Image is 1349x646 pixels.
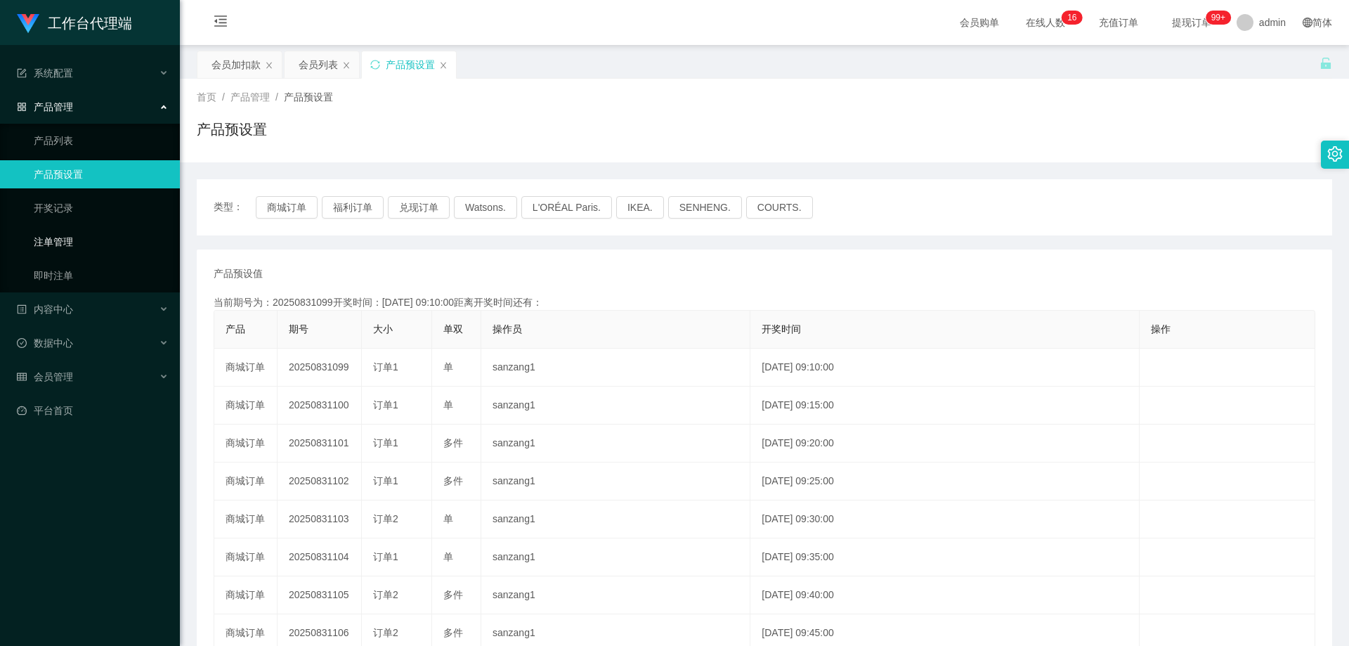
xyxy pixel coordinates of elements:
[750,387,1140,425] td: [DATE] 09:15:00
[17,304,73,315] span: 内容中心
[17,14,39,34] img: logo.9652507e.png
[481,463,750,500] td: sanzang1
[278,463,362,500] td: 20250831102
[17,371,73,382] span: 会员管理
[17,396,169,425] a: 图标: dashboard平台首页
[750,463,1140,500] td: [DATE] 09:25:00
[17,372,27,382] i: 图标: table
[17,102,27,112] i: 图标: appstore-o
[214,295,1315,310] div: 当前期号为：20250831099开奖时间：[DATE] 09:10:00距离开奖时间还有：
[34,127,169,155] a: 产品列表
[454,196,517,219] button: Watsons.
[481,387,750,425] td: sanzang1
[17,304,27,314] i: 图标: profile
[197,119,267,140] h1: 产品预设置
[373,475,398,486] span: 订单1
[214,425,278,463] td: 商城订单
[746,196,813,219] button: COURTS.
[34,261,169,290] a: 即时注单
[278,500,362,538] td: 20250831103
[493,323,522,335] span: 操作员
[443,323,463,335] span: 单双
[443,437,463,448] span: 多件
[443,589,463,600] span: 多件
[373,361,398,373] span: 订单1
[214,538,278,576] td: 商城订单
[1319,57,1332,70] i: 图标: unlock
[214,500,278,538] td: 商城订单
[1165,18,1218,27] span: 提现订单
[278,349,362,387] td: 20250831099
[443,551,453,562] span: 单
[214,266,263,281] span: 产品预设值
[750,349,1140,387] td: [DATE] 09:10:00
[17,67,73,79] span: 系统配置
[278,425,362,463] td: 20250831101
[230,91,270,103] span: 产品管理
[1019,18,1072,27] span: 在线人数
[1092,18,1145,27] span: 充值订单
[17,338,27,348] i: 图标: check-circle-o
[750,500,1140,538] td: [DATE] 09:30:00
[214,387,278,425] td: 商城订单
[373,399,398,411] span: 订单1
[17,337,73,349] span: 数据中心
[197,1,245,46] i: 图标: menu-fold
[1062,11,1082,25] sup: 16
[214,196,256,219] span: 类型：
[750,425,1140,463] td: [DATE] 09:20:00
[289,323,308,335] span: 期号
[214,463,278,500] td: 商城订单
[275,91,278,103] span: /
[443,361,453,373] span: 单
[211,51,261,78] div: 会员加扣款
[278,538,362,576] td: 20250831104
[443,399,453,411] span: 单
[214,349,278,387] td: 商城订单
[439,61,448,70] i: 图标: close
[1303,18,1312,27] i: 图标: global
[1327,146,1343,162] i: 图标: setting
[481,538,750,576] td: sanzang1
[373,627,398,638] span: 订单2
[222,91,225,103] span: /
[1072,11,1077,25] p: 6
[322,196,384,219] button: 福利订单
[388,196,450,219] button: 兑现订单
[668,196,742,219] button: SENHENG.
[1206,11,1231,25] sup: 1026
[265,61,273,70] i: 图标: close
[34,228,169,256] a: 注单管理
[373,589,398,600] span: 订单2
[443,475,463,486] span: 多件
[373,513,398,524] span: 订单2
[481,500,750,538] td: sanzang1
[762,323,801,335] span: 开奖时间
[373,551,398,562] span: 订单1
[284,91,333,103] span: 产品预设置
[299,51,338,78] div: 会员列表
[443,627,463,638] span: 多件
[521,196,612,219] button: L'ORÉAL Paris.
[750,538,1140,576] td: [DATE] 09:35:00
[373,437,398,448] span: 订单1
[373,323,393,335] span: 大小
[34,160,169,188] a: 产品预设置
[370,60,380,70] i: 图标: sync
[214,576,278,614] td: 商城订单
[386,51,435,78] div: 产品预设置
[17,17,132,28] a: 工作台代理端
[1067,11,1072,25] p: 1
[17,101,73,112] span: 产品管理
[34,194,169,222] a: 开奖记录
[256,196,318,219] button: 商城订单
[278,387,362,425] td: 20250831100
[481,576,750,614] td: sanzang1
[278,576,362,614] td: 20250831105
[481,425,750,463] td: sanzang1
[48,1,132,46] h1: 工作台代理端
[443,513,453,524] span: 单
[616,196,664,219] button: IKEA.
[481,349,750,387] td: sanzang1
[1151,323,1171,335] span: 操作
